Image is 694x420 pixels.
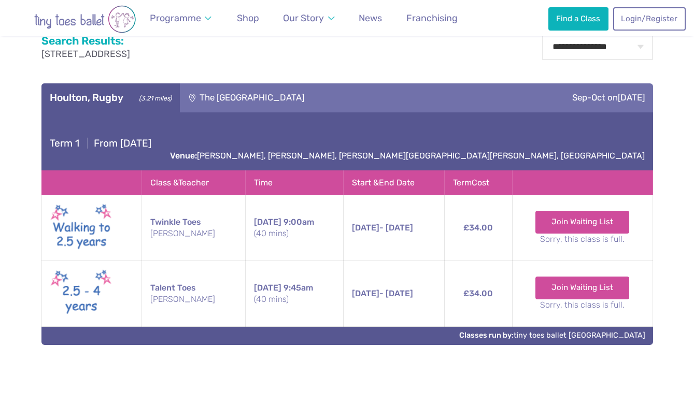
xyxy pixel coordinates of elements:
[246,195,344,261] td: 9:00am
[402,7,462,30] a: Franchising
[145,7,217,30] a: Programme
[142,261,246,327] td: Talent Toes
[150,294,237,305] small: [PERSON_NAME]
[283,12,324,23] span: Our Story
[445,195,512,261] td: £34.00
[41,48,130,61] p: [STREET_ADDRESS]
[463,83,653,112] div: Sep-Oct on
[246,170,344,195] th: Time
[352,288,379,298] span: [DATE]
[180,83,463,112] div: The [GEOGRAPHIC_DATA]
[82,137,94,149] span: |
[41,34,130,48] h2: Search Results:
[12,5,158,33] img: tiny toes ballet
[50,92,172,104] h3: Houlton, Rugby
[232,7,264,30] a: Shop
[170,151,645,161] a: Venue:[PERSON_NAME], [PERSON_NAME], [PERSON_NAME][GEOGRAPHIC_DATA][PERSON_NAME], [GEOGRAPHIC_DATA]
[150,228,237,239] small: [PERSON_NAME]
[278,7,339,30] a: Our Story
[445,170,512,195] th: Term Cost
[352,223,379,233] span: [DATE]
[254,217,281,227] span: [DATE]
[50,137,79,149] span: Term 1
[344,170,445,195] th: Start & End Date
[535,277,629,299] a: Join Waiting List
[50,137,151,150] h4: From [DATE]
[142,170,246,195] th: Class & Teacher
[50,201,112,254] img: Walking to Twinkle New (May 2025)
[618,92,645,103] span: [DATE]
[352,288,413,298] span: - [DATE]
[406,12,458,23] span: Franchising
[142,195,246,261] td: Twinkle Toes
[548,7,608,30] a: Find a Class
[445,261,512,327] td: £34.00
[150,12,201,23] span: Programme
[459,331,645,340] a: Classes run by:tiny toes ballet [GEOGRAPHIC_DATA]
[254,228,335,239] small: (40 mins)
[237,12,259,23] span: Shop
[521,299,644,311] small: Sorry, this class is full.
[246,261,344,327] td: 9:45am
[254,294,335,305] small: (40 mins)
[359,12,382,23] span: News
[50,267,112,320] img: Talent toes New (May 2025)
[535,211,629,234] a: Join Waiting List
[135,92,171,103] small: (3.21 miles)
[459,331,514,340] strong: Classes run by:
[521,234,644,245] small: Sorry, this class is full.
[354,7,387,30] a: News
[254,283,281,293] span: [DATE]
[352,223,413,233] span: - [DATE]
[613,7,686,30] a: Login/Register
[170,151,197,161] strong: Venue:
